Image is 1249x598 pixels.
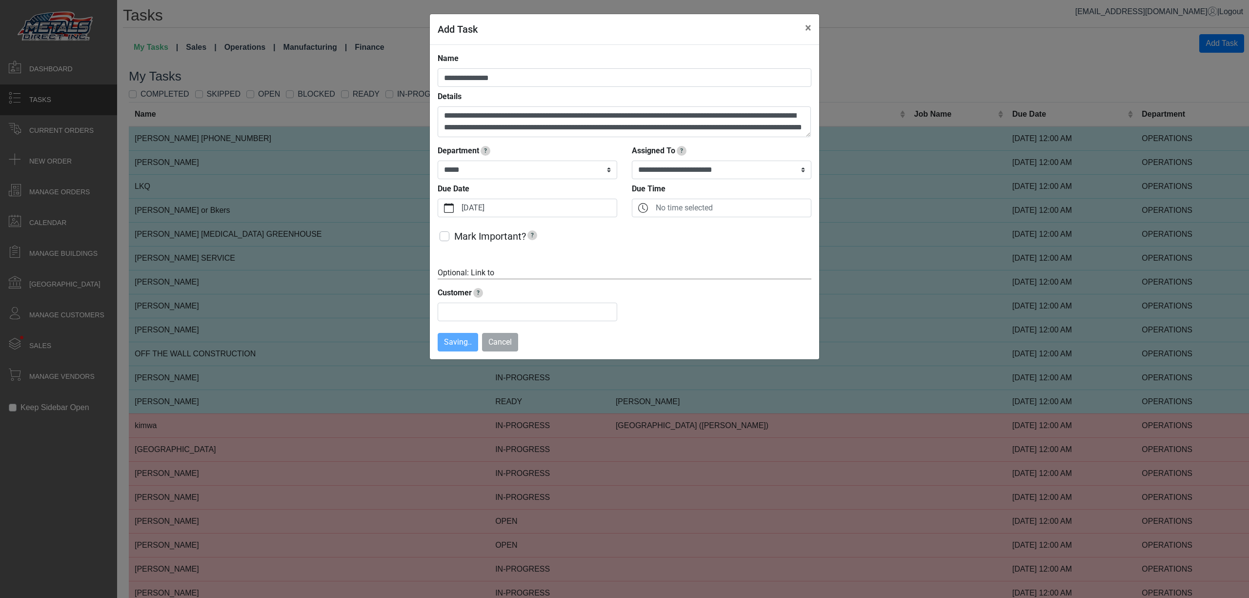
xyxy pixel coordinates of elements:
[444,203,454,213] svg: calendar
[438,333,478,351] button: Saving..
[438,54,459,63] strong: Name
[638,203,648,213] svg: clock
[438,199,460,217] button: calendar
[481,146,490,156] span: Selecting a department will automatically assign to an employee in that department
[438,22,478,37] h5: Add Task
[438,184,469,193] strong: Due Date
[482,333,518,351] button: Cancel
[460,199,617,217] label: [DATE]
[654,199,811,217] label: No time selected
[677,146,686,156] span: Track who this task is assigned to
[438,267,811,279] div: Optional: Link to
[632,184,665,193] strong: Due Time
[632,199,654,217] button: clock
[473,288,483,298] span: Start typing to pull up a list of customers. You must select a customer from the list.
[444,337,472,347] span: Saving..
[438,92,462,101] strong: Details
[438,288,472,297] strong: Customer
[438,146,479,155] strong: Department
[797,14,819,41] button: Close
[454,229,539,244] label: Mark Important?
[527,230,537,240] span: Marking a task as important will make it show up at the top of task lists
[632,146,675,155] strong: Assigned To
